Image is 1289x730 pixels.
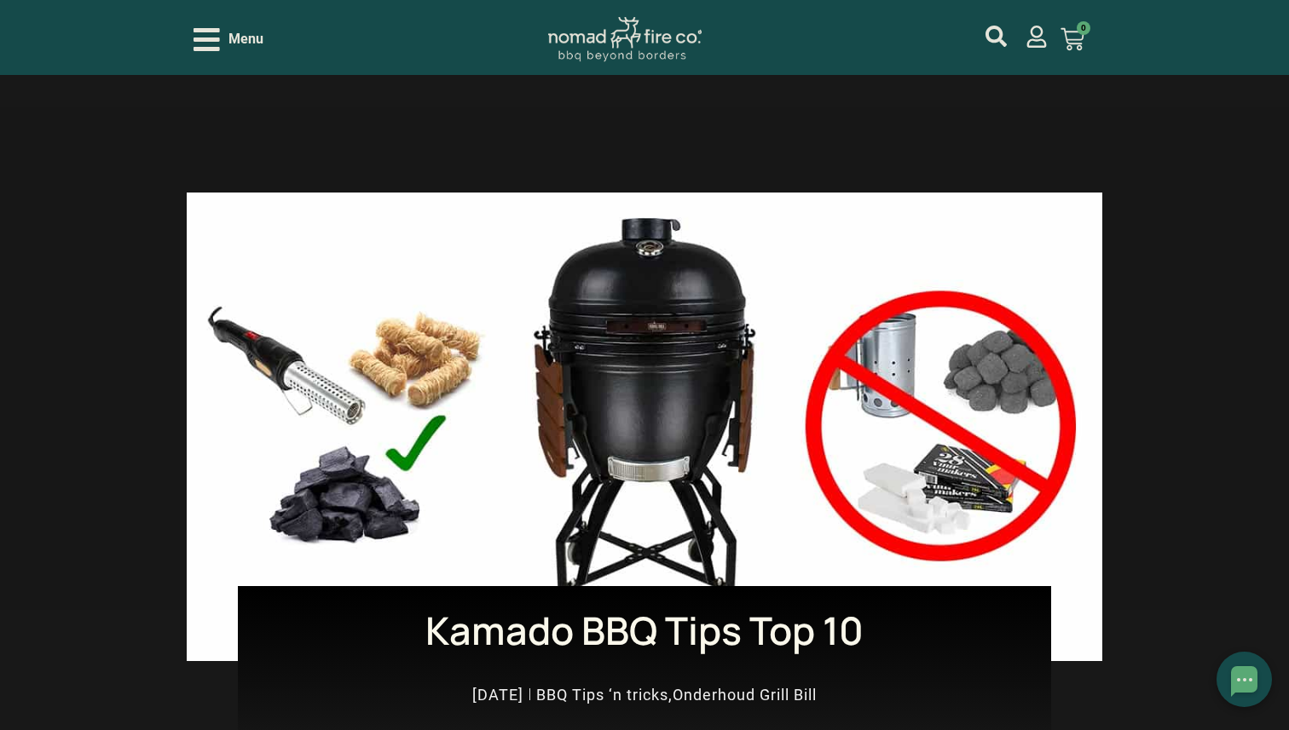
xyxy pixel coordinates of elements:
a: mijn account [1026,26,1048,48]
time: [DATE] [472,686,523,704]
span: Menu [228,29,263,49]
img: Nomad Logo [548,17,702,62]
h1: Kamado BBQ Tips Top 10 [263,612,1026,650]
span: 0 [1077,21,1090,35]
span: , [536,686,817,704]
a: [DATE] [472,684,523,705]
div: Open/Close Menu [194,25,263,55]
a: BBQ Tips ‘n tricks [536,686,668,704]
a: mijn account [986,26,1007,47]
a: Onderhoud Grill Bill [673,686,817,704]
a: 0 [1040,17,1105,61]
